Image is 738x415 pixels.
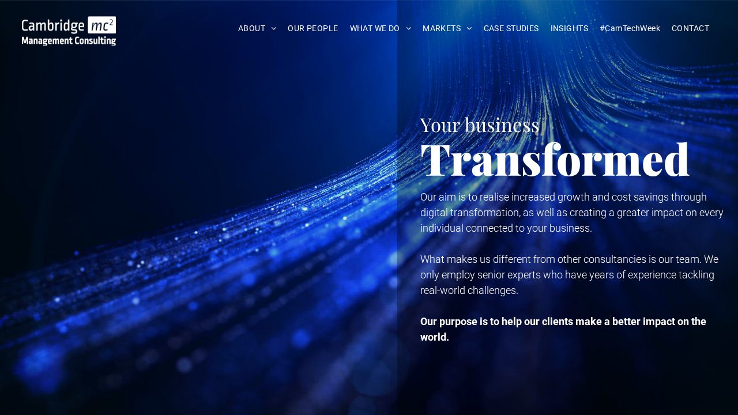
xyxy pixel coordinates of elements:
[478,20,545,37] a: CASE STUDIES
[282,20,344,37] a: OUR PEOPLE
[22,16,116,46] img: Cambridge MC Logo
[417,20,477,37] a: MARKETS
[232,20,283,37] a: ABOUT
[420,315,706,343] strong: Our purpose is to help our clients make a better impact on the world.
[594,20,666,37] a: #CamTechWeek
[344,20,417,37] a: WHAT WE DO
[666,20,715,37] a: CONTACT
[545,20,594,37] a: INSIGHTS
[420,253,718,296] span: What makes us different from other consultancies is our team. We only employ senior experts who h...
[420,129,690,187] span: Transformed
[420,191,724,234] span: Our aim is to realise increased growth and cost savings through digital transformation, as well a...
[420,111,540,137] span: Your business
